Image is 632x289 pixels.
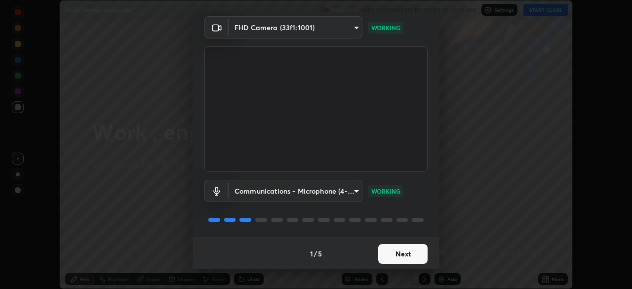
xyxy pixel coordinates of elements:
h4: 5 [318,248,322,259]
h4: / [314,248,317,259]
h4: 1 [310,248,313,259]
div: FHD Camera (33f1:1001) [229,180,362,202]
p: WORKING [371,23,400,32]
div: FHD Camera (33f1:1001) [229,16,362,39]
button: Next [378,244,428,264]
p: WORKING [371,187,400,196]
